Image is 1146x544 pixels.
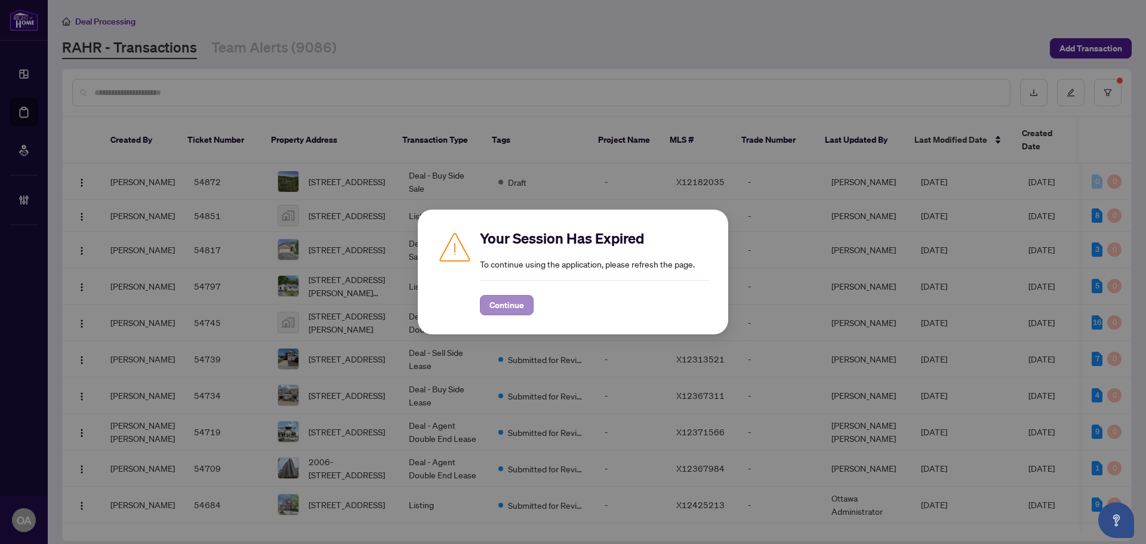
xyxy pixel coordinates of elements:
h2: Your Session Has Expired [480,229,709,248]
img: Caution icon [437,229,473,265]
button: Open asap [1098,502,1134,538]
span: Continue [489,296,524,315]
div: To continue using the application, please refresh the page. [480,229,709,315]
button: Continue [480,295,534,315]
